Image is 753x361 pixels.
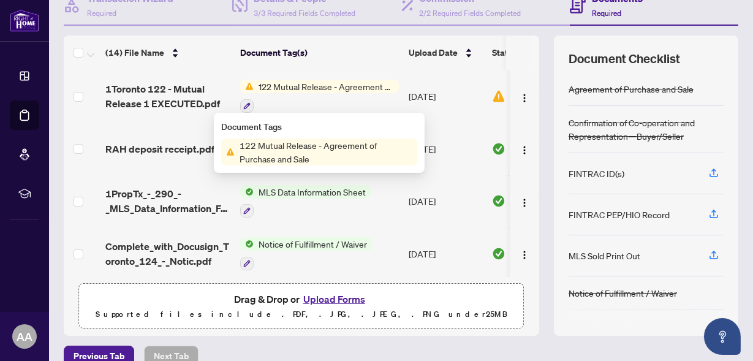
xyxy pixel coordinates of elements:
[520,250,529,260] img: Logo
[420,9,521,18] span: 2/2 Required Fields Completed
[520,198,529,208] img: Logo
[409,46,458,59] span: Upload Date
[404,175,487,228] td: [DATE]
[86,307,517,322] p: Supported files include .PDF, .JPG, .JPEG, .PNG under 25 MB
[221,120,417,134] div: Document Tags
[569,82,694,96] div: Agreement of Purchase and Sale
[10,9,39,32] img: logo
[569,208,670,221] div: FINTRAC PEP/HIO Record
[569,167,624,180] div: FINTRAC ID(s)
[300,291,369,307] button: Upload Forms
[254,237,372,251] span: Notice of Fulfillment / Waiver
[515,244,534,264] button: Logo
[100,36,235,70] th: (14) File Name
[105,46,164,59] span: (14) File Name
[79,284,524,329] span: Drag & Drop orUpload FormsSupported files include .PDF, .JPG, .JPEG, .PNG under25MB
[569,286,677,300] div: Notice of Fulfillment / Waiver
[240,185,254,199] img: Status Icon
[240,80,399,113] button: Status Icon122 Mutual Release - Agreement of Purchase and Sale
[492,247,505,260] img: Document Status
[569,116,724,143] div: Confirmation of Co-operation and Representation—Buyer/Seller
[520,145,529,155] img: Logo
[492,194,505,208] img: Document Status
[569,249,640,262] div: MLS Sold Print Out
[592,9,621,18] span: Required
[515,139,534,159] button: Logo
[105,239,230,268] span: Complete_with_Docusign_Toronto_124_-_Notic.pdf
[105,142,214,156] span: RAH deposit receipt.pdf
[254,80,399,93] span: 122 Mutual Release - Agreement of Purchase and Sale
[404,36,487,70] th: Upload Date
[105,82,230,111] span: 1Toronto 122 - Mutual Release 1 EXECUTED.pdf
[240,80,254,93] img: Status Icon
[487,36,591,70] th: Status
[569,50,680,67] span: Document Checklist
[240,237,372,270] button: Status IconNotice of Fulfillment / Waiver
[515,86,534,106] button: Logo
[254,9,355,18] span: 3/3 Required Fields Completed
[17,328,32,345] span: AA
[404,227,487,280] td: [DATE]
[240,237,254,251] img: Status Icon
[515,191,534,211] button: Logo
[404,123,487,175] td: [DATE]
[87,9,116,18] span: Required
[254,185,371,199] span: MLS Data Information Sheet
[492,46,517,59] span: Status
[240,185,371,218] button: Status IconMLS Data Information Sheet
[235,139,417,165] span: 122 Mutual Release - Agreement of Purchase and Sale
[492,142,505,156] img: Document Status
[235,36,404,70] th: Document Tag(s)
[704,318,741,355] button: Open asap
[234,291,369,307] span: Drag & Drop or
[404,70,487,123] td: [DATE]
[492,89,505,103] img: Document Status
[520,93,529,103] img: Logo
[105,186,230,216] span: 1PropTx_-_290_-_MLS_Data_Information_Form_-_Freehold_-_Sale_1.pdf
[221,145,235,159] img: Status Icon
